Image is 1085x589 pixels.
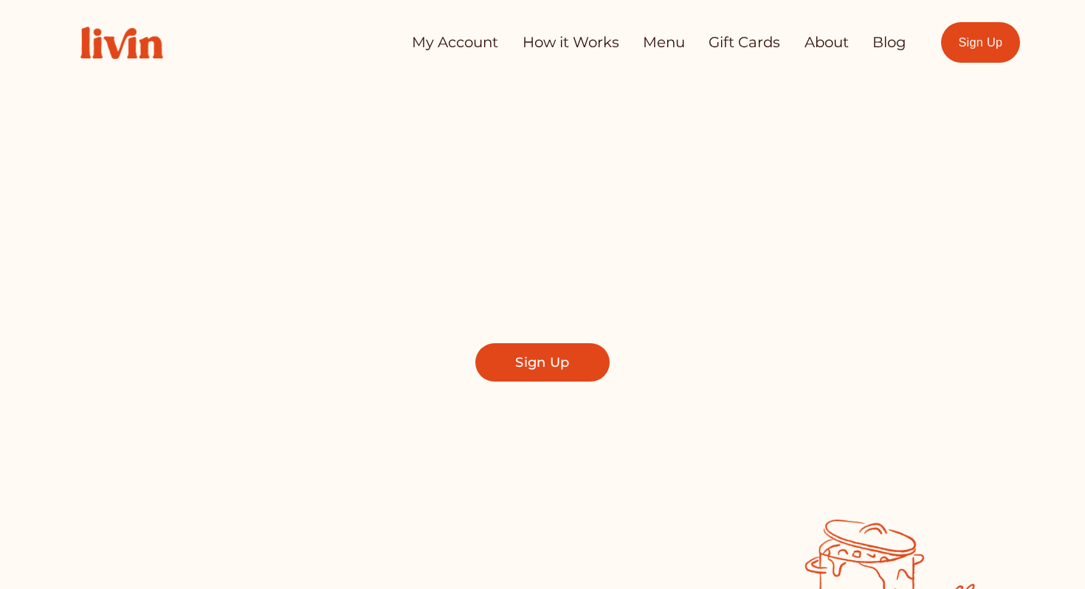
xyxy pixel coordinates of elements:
a: Menu [643,28,685,58]
a: How it Works [523,28,619,58]
a: Gift Cards [709,28,780,58]
a: My Account [412,28,498,58]
a: Sign Up [475,343,609,382]
a: Blog [872,28,906,58]
a: Sign Up [941,22,1020,63]
a: About [805,28,849,58]
span: Find a local chef who prepares customized, healthy meals in your kitchen [300,249,785,313]
span: Take Back Your Evenings [232,154,853,225]
img: Livin [65,11,179,75]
